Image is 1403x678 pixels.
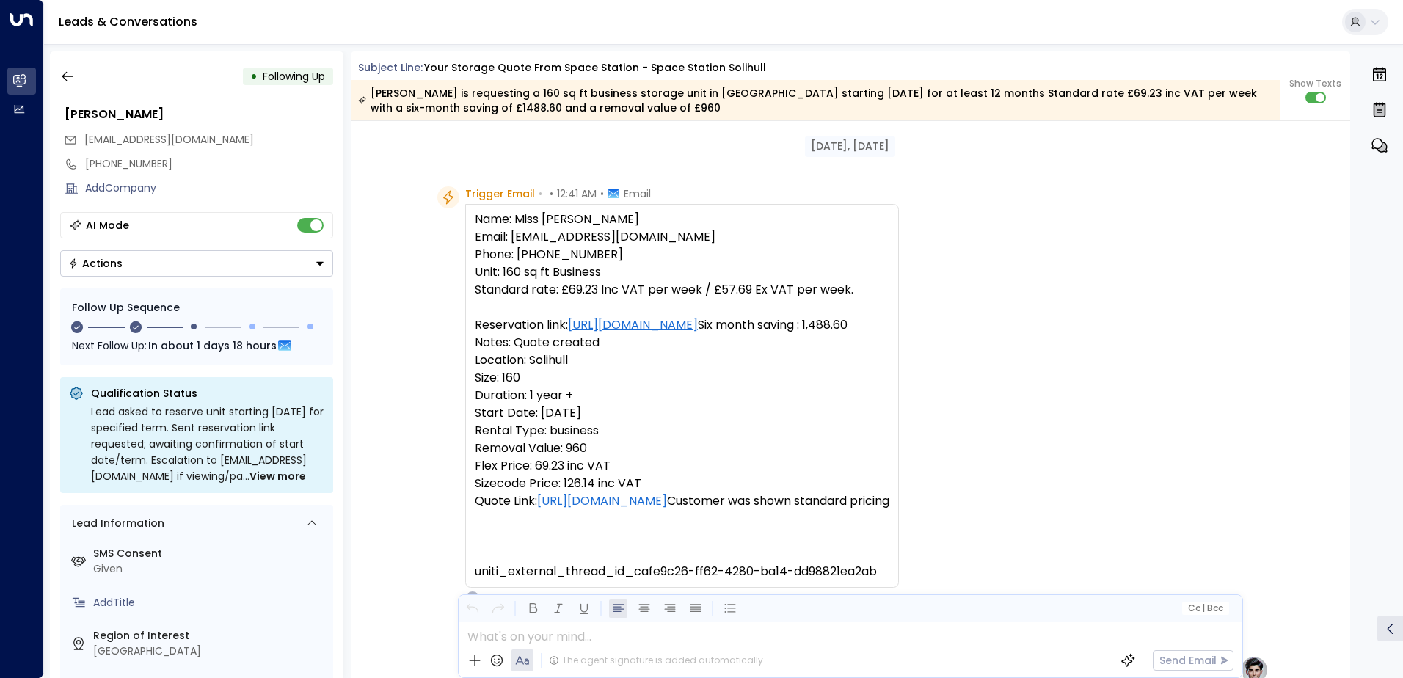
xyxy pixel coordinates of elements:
div: Next Follow Up: [72,338,321,354]
div: Actions [68,257,123,270]
button: Actions [60,250,333,277]
pre: Name: Miss [PERSON_NAME] Email: [EMAIL_ADDRESS][DOMAIN_NAME] Phone: [PHONE_NUMBER] Unit: 160 sq f... [475,211,889,580]
button: Cc|Bcc [1181,602,1228,616]
div: [PERSON_NAME] is requesting a 160 sq ft business storage unit in [GEOGRAPHIC_DATA] starting [DATE... [358,86,1272,115]
div: Given [93,561,327,577]
span: Trigger Email [465,186,535,201]
span: • [539,186,542,201]
div: Button group with a nested menu [60,250,333,277]
div: [PERSON_NAME] [65,106,333,123]
div: [DATE], [DATE] [805,136,895,157]
button: Redo [489,599,507,618]
a: Leads & Conversations [59,13,197,30]
div: [GEOGRAPHIC_DATA] [93,644,327,659]
div: Follow Up Sequence [72,300,321,316]
p: Qualification Status [91,386,324,401]
span: • [600,186,604,201]
div: AI Mode [86,218,129,233]
div: • [250,63,258,90]
a: [URL][DOMAIN_NAME] [568,316,698,334]
a: [URL][DOMAIN_NAME] [537,492,667,510]
div: Lead asked to reserve unit starting [DATE] for specified term. Sent reservation link requested; a... [91,404,324,484]
span: In about 1 days 18 hours [148,338,277,354]
span: hannahseifas@gmail.com [84,132,254,147]
div: O [465,591,480,605]
span: Subject Line: [358,60,423,75]
div: Lead Information [67,516,164,531]
div: The agent signature is added automatically [549,654,763,667]
button: Undo [463,599,481,618]
span: Show Texts [1289,77,1341,90]
span: | [1202,603,1205,613]
span: • [550,186,553,201]
span: View more [249,468,306,484]
label: SMS Consent [93,546,327,561]
span: Following Up [263,69,325,84]
div: [PHONE_NUMBER] [85,156,333,172]
span: 12:41 AM [557,186,597,201]
label: Region of Interest [93,628,327,644]
span: [EMAIL_ADDRESS][DOMAIN_NAME] [84,132,254,147]
div: Your storage quote from Space Station - Space Station Solihull [424,60,766,76]
div: AddTitle [93,595,327,610]
div: AddCompany [85,181,333,196]
span: Email [624,186,651,201]
span: Cc Bcc [1187,603,1222,613]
